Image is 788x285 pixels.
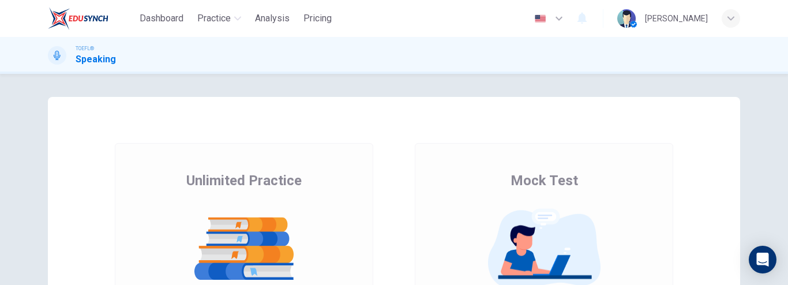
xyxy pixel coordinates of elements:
button: Practice [193,8,246,29]
span: Dashboard [140,12,183,25]
span: Pricing [303,12,332,25]
button: Analysis [250,8,294,29]
img: en [533,14,547,23]
div: [PERSON_NAME] [645,12,708,25]
div: Open Intercom Messenger [749,246,776,273]
h1: Speaking [76,52,116,66]
span: Analysis [255,12,290,25]
button: Pricing [299,8,336,29]
span: Practice [197,12,231,25]
button: Dashboard [135,8,188,29]
a: EduSynch logo [48,7,135,30]
span: Unlimited Practice [186,171,302,190]
span: TOEFL® [76,44,94,52]
img: Profile picture [617,9,636,28]
span: Mock Test [511,171,578,190]
img: EduSynch logo [48,7,108,30]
